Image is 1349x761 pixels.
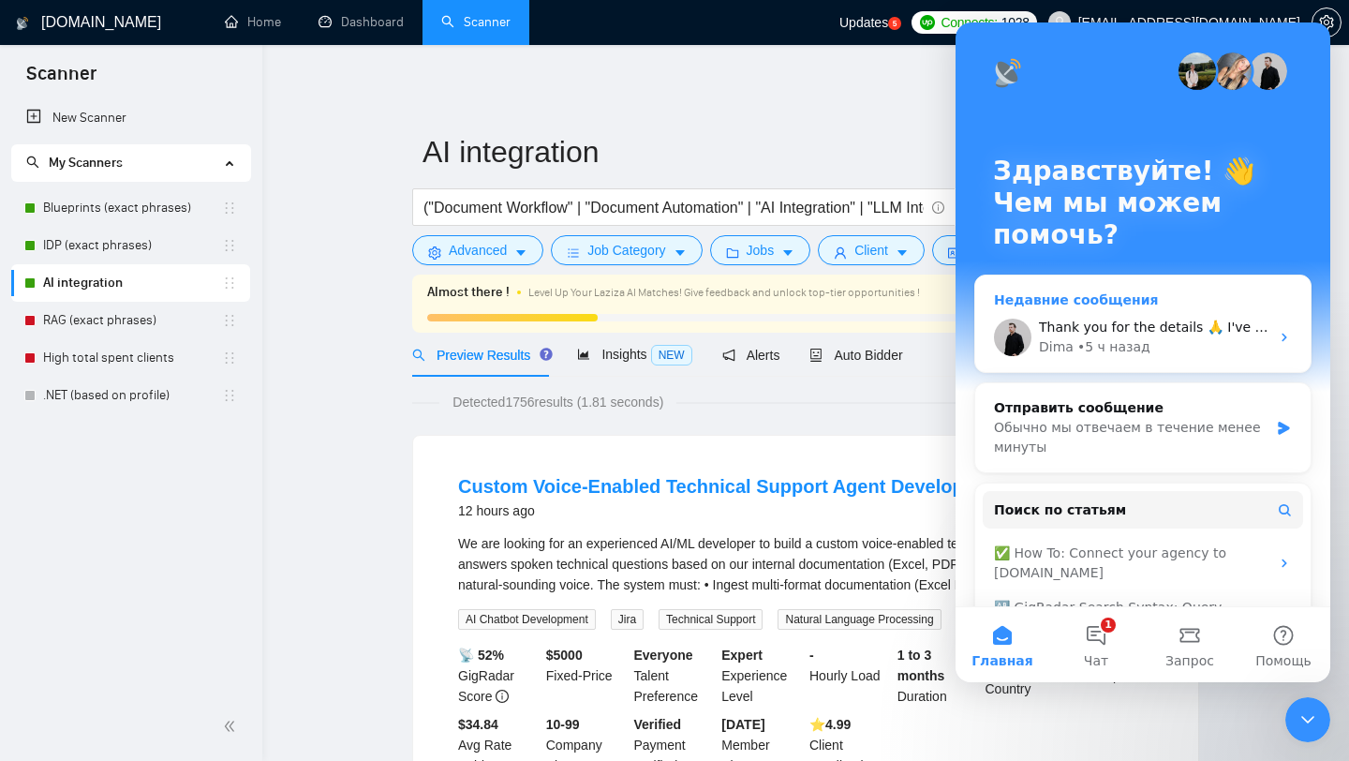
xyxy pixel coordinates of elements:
[26,155,123,171] span: My Scanners
[551,235,702,265] button: barsJob Categorycaret-down
[948,246,961,260] span: idcard
[19,360,356,451] div: Отправить сообщениеОбычно мы отвечаем в течение менее минуты
[1053,16,1066,29] span: user
[11,189,250,227] li: Blueprints (exact phrases)
[43,377,222,414] a: .NET (based on profile)
[439,392,676,412] span: Detected 1756 results (1.81 seconds)
[412,348,547,363] span: Preview Results
[1312,15,1341,30] span: setting
[611,609,644,630] span: Jira
[567,246,580,260] span: bars
[809,348,902,363] span: Auto Bidder
[546,648,583,663] b: $ 5000
[1312,15,1342,30] a: setting
[674,246,687,260] span: caret-down
[630,645,719,707] div: Talent Preference
[222,276,237,291] span: holder
[11,227,250,264] li: IDP (exact phrases)
[458,500,1008,522] div: 12 hours ago
[187,585,281,660] button: Запрос
[710,235,811,265] button: folderJobscaret-down
[888,17,901,30] a: 5
[38,478,170,498] span: Поиск по статьям
[27,514,348,568] div: ✅ How To: Connect your agency to [DOMAIN_NAME]
[528,286,920,299] span: Level Up Your Laziza AI Matches! Give feedback and unlock top-tier opportunities !
[26,156,39,169] span: search
[16,632,78,645] span: Главная
[546,717,580,732] b: 10-99
[43,264,222,302] a: AI integration
[11,339,250,377] li: High total spent clients
[122,315,195,335] div: • 5 ч назад
[319,14,404,30] a: dashboardDashboard
[514,246,527,260] span: caret-down
[11,99,250,137] li: New Scanner
[956,22,1330,682] iframe: Intercom live chat
[809,648,814,663] b: -
[458,533,1153,595] div: We are looking for an experienced AI/ML developer to build a custom voice-enabled technical suppo...
[747,240,775,261] span: Jobs
[893,20,897,28] text: 5
[11,60,111,99] span: Scanner
[11,264,250,302] li: AI integration
[222,201,237,216] span: holder
[458,536,1149,592] span: We are looking for an experienced AI/ML developer to build a custom voice-enabled technical suppo...
[49,155,123,171] span: My Scanners
[896,246,909,260] span: caret-down
[726,246,739,260] span: folder
[441,14,511,30] a: searchScanner
[1312,7,1342,37] button: setting
[587,240,665,261] span: Job Category
[458,717,498,732] b: $34.84
[897,648,945,683] b: 1 to 3 months
[932,201,944,214] span: info-circle
[806,645,894,707] div: Hourly Load
[834,246,847,260] span: user
[458,476,1008,497] a: Custom Voice-Enabled Technical Support Agent Development
[722,349,735,362] span: notification
[422,128,1161,175] input: Scanner name...
[634,717,682,732] b: Verified
[412,349,425,362] span: search
[721,648,763,663] b: Expert
[27,469,348,506] button: Поиск по статьям
[11,302,250,339] li: RAG (exact phrases)
[1001,12,1030,33] span: 1028
[839,15,888,30] span: Updates
[428,246,441,260] span: setting
[300,632,356,645] span: Помощь
[83,315,118,335] div: Dima
[659,609,763,630] span: Technical Support
[809,349,823,362] span: robot
[721,717,764,732] b: [DATE]
[423,196,924,219] input: Search Freelance Jobs...
[496,690,509,703] span: info-circle
[223,717,242,736] span: double-left
[718,645,806,707] div: Experience Level
[542,645,630,707] div: Fixed-Price
[94,585,187,660] button: Чат
[26,99,235,137] a: New Scanner
[43,189,222,227] a: Blueprints (exact phrases)
[458,648,504,663] b: 📡 52%
[920,15,935,30] img: upwork-logo.png
[210,632,259,645] span: Запрос
[781,246,794,260] span: caret-down
[577,347,691,362] span: Insights
[225,14,281,30] a: homeHome
[538,346,555,363] div: Tooltip anchor
[43,302,222,339] a: RAG (exact phrases)
[458,609,596,630] span: AI Chatbot Development
[818,235,925,265] button: userClientcaret-down
[449,240,507,261] span: Advanced
[27,568,348,622] div: 🔠 GigRadar Search Syntax: Query Operators for Optimized Job Searches
[854,240,888,261] span: Client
